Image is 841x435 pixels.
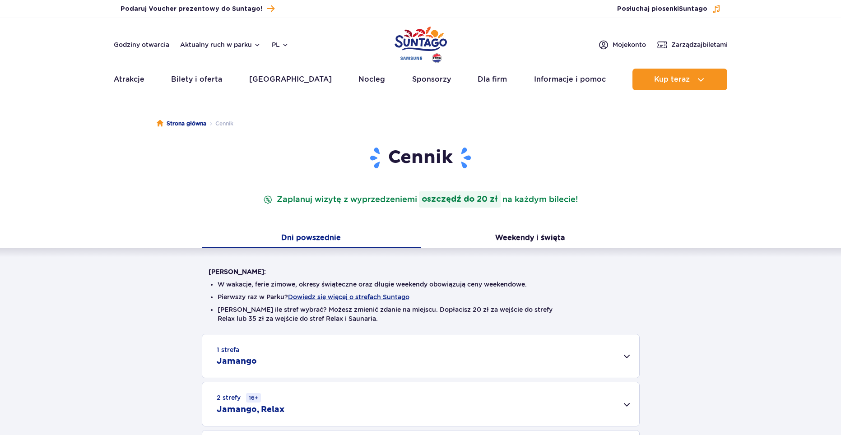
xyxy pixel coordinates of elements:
a: [GEOGRAPHIC_DATA] [249,69,332,90]
span: Moje konto [613,40,646,49]
span: Posłuchaj piosenki [617,5,707,14]
button: Dni powszednie [202,229,421,248]
strong: oszczędź do 20 zł [419,191,501,208]
span: Suntago [679,6,707,12]
li: Pierwszy raz w Parku? [218,292,624,301]
a: Podaruj Voucher prezentowy do Suntago! [121,3,274,15]
li: Cennik [206,119,233,128]
a: Zarządzajbiletami [657,39,728,50]
a: Nocleg [358,69,385,90]
small: 1 strefa [217,345,239,354]
button: Posłuchaj piosenkiSuntago [617,5,721,14]
li: [PERSON_NAME] ile stref wybrać? Możesz zmienić zdanie na miejscu. Dopłacisz 20 zł za wejście do s... [218,305,624,323]
h2: Jamango [217,356,257,367]
a: Bilety i oferta [171,69,222,90]
a: Dla firm [478,69,507,90]
button: Weekendy i święta [421,229,640,248]
h2: Jamango, Relax [217,404,284,415]
button: Kup teraz [632,69,727,90]
a: Park of Poland [395,23,447,64]
button: pl [272,40,289,49]
p: Zaplanuj wizytę z wyprzedzeniem na każdym bilecie! [261,191,580,208]
a: Informacje i pomoc [534,69,606,90]
span: Kup teraz [654,75,690,83]
a: Godziny otwarcia [114,40,169,49]
a: Mojekonto [598,39,646,50]
a: Sponsorzy [412,69,451,90]
a: Atrakcje [114,69,144,90]
a: Strona główna [157,119,206,128]
small: 2 strefy [217,393,261,403]
small: 16+ [246,393,261,403]
span: Podaruj Voucher prezentowy do Suntago! [121,5,262,14]
li: W wakacje, ferie zimowe, okresy świąteczne oraz długie weekendy obowiązują ceny weekendowe. [218,280,624,289]
button: Aktualny ruch w parku [180,41,261,48]
span: Zarządzaj biletami [671,40,728,49]
button: Dowiedz się więcej o strefach Suntago [288,293,409,301]
h1: Cennik [209,146,633,170]
strong: [PERSON_NAME]: [209,268,266,275]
